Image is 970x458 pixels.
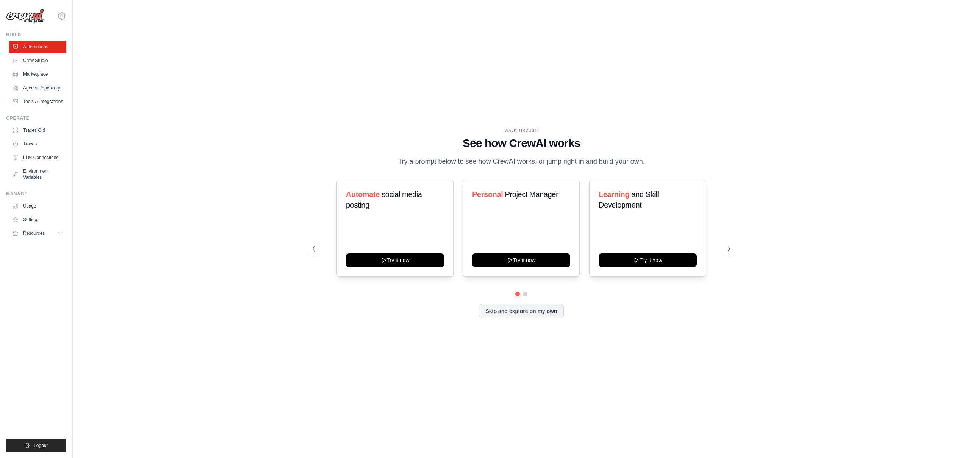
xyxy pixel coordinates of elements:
iframe: Chat Widget [932,422,970,458]
button: Resources [9,227,66,239]
div: WALKTHROUGH [312,128,731,133]
a: LLM Connections [9,152,66,164]
a: Tools & Integrations [9,95,66,108]
div: Build [6,32,66,38]
span: Learning [599,190,629,199]
button: Skip and explore on my own [479,304,563,318]
button: Try it now [599,253,697,267]
img: Logo [6,9,44,23]
div: Manage [6,191,66,197]
a: Automations [9,41,66,53]
a: Marketplace [9,68,66,80]
a: Traces Old [9,124,66,136]
span: Project Manager [505,190,559,199]
a: Usage [9,200,66,212]
button: Try it now [472,253,570,267]
a: Crew Studio [9,55,66,67]
span: Personal [472,190,503,199]
a: Environment Variables [9,165,66,183]
span: Logout [34,442,48,449]
a: Agents Repository [9,82,66,94]
a: Traces [9,138,66,150]
span: Resources [23,230,45,236]
h1: See how CrewAI works [312,136,731,150]
a: Settings [9,214,66,226]
span: and Skill Development [599,190,659,209]
button: Logout [6,439,66,452]
button: Try it now [346,253,444,267]
div: Operate [6,115,66,121]
p: Try a prompt below to see how CrewAI works, or jump right in and build your own. [394,156,649,167]
span: social media posting [346,190,422,209]
span: Automate [346,190,380,199]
